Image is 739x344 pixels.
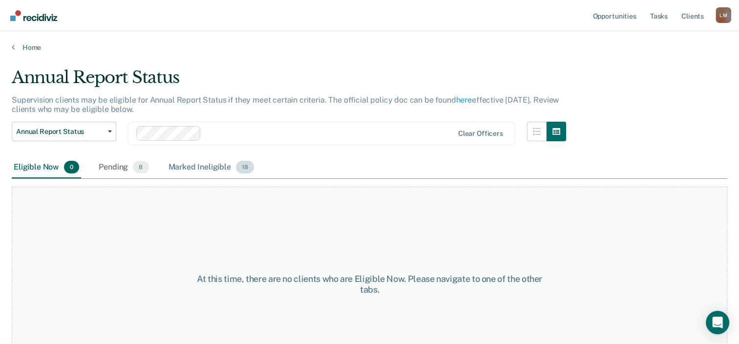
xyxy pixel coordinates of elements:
p: Supervision clients may be eligible for Annual Report Status if they meet certain criteria. The o... [12,95,559,114]
div: At this time, there are no clients who are Eligible Now. Please navigate to one of the other tabs. [191,274,549,295]
div: Pending8 [97,157,150,178]
span: Annual Report Status [16,128,104,136]
span: 0 [64,161,79,173]
div: Eligible Now0 [12,157,81,178]
div: Annual Report Status [12,67,566,95]
a: here [456,95,472,105]
span: 8 [133,161,148,173]
a: Home [12,43,727,52]
button: Profile dropdown button [716,7,731,23]
div: Marked Ineligible18 [167,157,256,178]
div: Clear officers [458,129,503,138]
div: L M [716,7,731,23]
div: Open Intercom Messenger [706,311,729,334]
img: Recidiviz [10,10,57,21]
button: Annual Report Status [12,122,116,141]
span: 18 [236,161,254,173]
